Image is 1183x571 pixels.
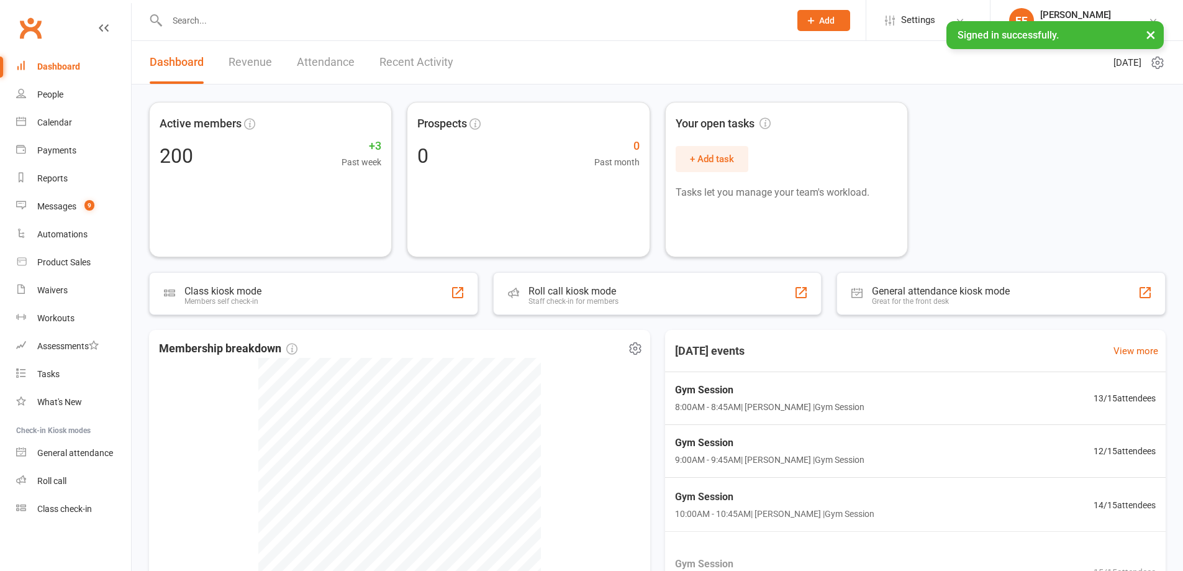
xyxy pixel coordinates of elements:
[342,137,381,155] span: +3
[229,41,272,84] a: Revenue
[675,508,874,521] span: 10:00AM - 10:45AM | [PERSON_NAME] | Gym Session
[1094,391,1156,405] span: 13 / 15 attendees
[1009,8,1034,33] div: EE
[16,388,131,416] a: What's New
[37,476,66,486] div: Roll call
[16,304,131,332] a: Workouts
[1140,21,1162,48] button: ×
[37,257,91,267] div: Product Sales
[675,400,864,414] span: 8:00AM - 8:45AM | [PERSON_NAME] | Gym Session
[16,109,131,137] a: Calendar
[675,382,864,398] span: Gym Session
[797,10,850,31] button: Add
[37,145,76,155] div: Payments
[16,53,131,81] a: Dashboard
[1113,55,1141,70] span: [DATE]
[37,62,80,71] div: Dashboard
[37,89,63,99] div: People
[160,146,193,166] div: 200
[819,16,835,25] span: Add
[594,155,640,169] span: Past month
[872,285,1010,297] div: General attendance kiosk mode
[16,360,131,388] a: Tasks
[16,439,131,467] a: General attendance kiosk mode
[16,249,131,276] a: Product Sales
[675,435,864,451] span: Gym Session
[528,297,619,306] div: Staff check-in for members
[16,495,131,523] a: Class kiosk mode
[16,81,131,109] a: People
[184,297,261,306] div: Members self check-in
[37,448,113,458] div: General attendance
[16,193,131,221] a: Messages 9
[16,137,131,165] a: Payments
[872,297,1010,306] div: Great for the front desk
[675,489,874,505] span: Gym Session
[379,41,453,84] a: Recent Activity
[1040,21,1148,32] div: Uniting Seniors Gym Orange
[37,173,68,183] div: Reports
[37,201,76,211] div: Messages
[37,341,99,351] div: Assessments
[958,29,1059,41] span: Signed in successfully.
[665,340,755,362] h3: [DATE] events
[37,229,88,239] div: Automations
[16,221,131,249] a: Automations
[676,185,897,201] p: Tasks let you manage your team's workload.
[37,313,75,323] div: Workouts
[528,285,619,297] div: Roll call kiosk mode
[16,276,131,304] a: Waivers
[675,453,864,467] span: 9:00AM - 9:45AM | [PERSON_NAME] | Gym Session
[84,200,94,211] span: 9
[37,504,92,514] div: Class check-in
[16,165,131,193] a: Reports
[37,397,82,407] div: What's New
[37,285,68,295] div: Waivers
[676,146,748,172] button: + Add task
[342,155,381,169] span: Past week
[417,115,467,133] span: Prospects
[15,12,46,43] a: Clubworx
[901,6,935,34] span: Settings
[1040,9,1148,21] div: [PERSON_NAME]
[297,41,355,84] a: Attendance
[150,41,204,84] a: Dashboard
[37,117,72,127] div: Calendar
[1094,444,1156,458] span: 12 / 15 attendees
[160,115,242,133] span: Active members
[676,115,771,133] span: Your open tasks
[16,332,131,360] a: Assessments
[184,285,261,297] div: Class kiosk mode
[37,369,60,379] div: Tasks
[163,12,781,29] input: Search...
[1113,344,1158,359] a: View more
[417,146,428,166] div: 0
[159,340,297,358] span: Membership breakdown
[16,467,131,495] a: Roll call
[1094,498,1156,512] span: 14 / 15 attendees
[594,137,640,155] span: 0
